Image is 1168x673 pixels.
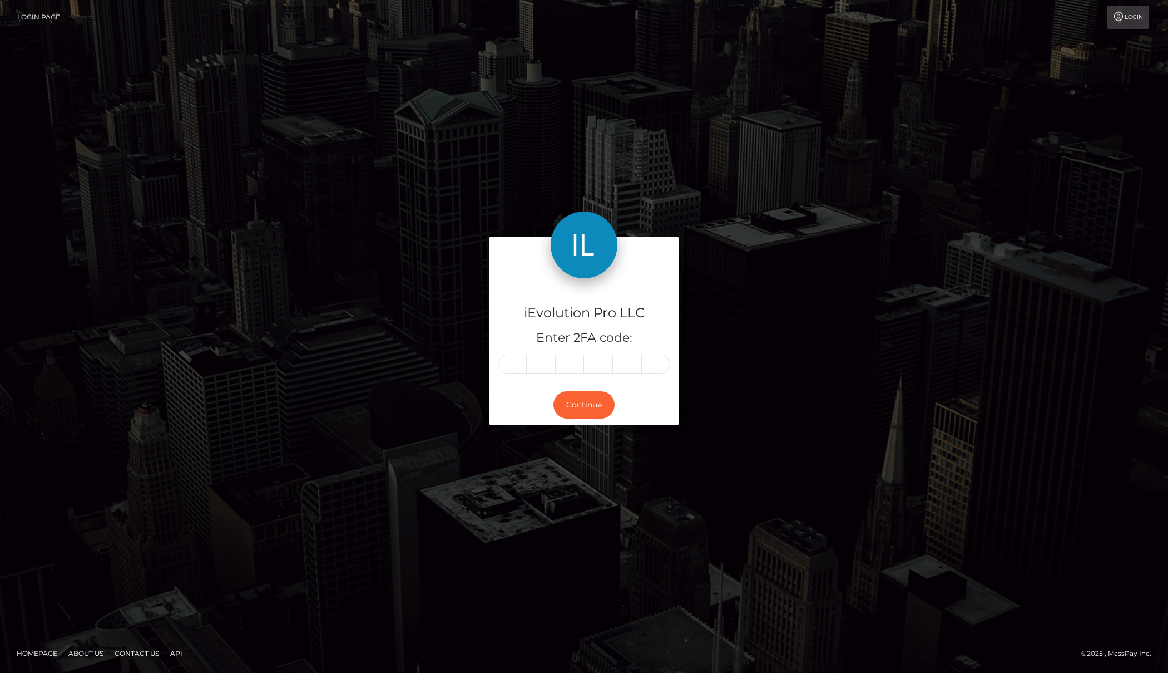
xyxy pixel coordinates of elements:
[1107,6,1149,29] a: Login
[498,303,670,323] h4: iEvolution Pro LLC
[110,645,164,662] a: Contact Us
[551,212,617,278] img: iEvolution Pro LLC
[12,645,62,662] a: Homepage
[498,330,670,347] h5: Enter 2FA code:
[1081,647,1160,660] div: © 2025 , MassPay Inc.
[166,645,187,662] a: API
[64,645,108,662] a: About Us
[553,391,615,419] button: Continue
[17,6,60,29] a: Login Page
